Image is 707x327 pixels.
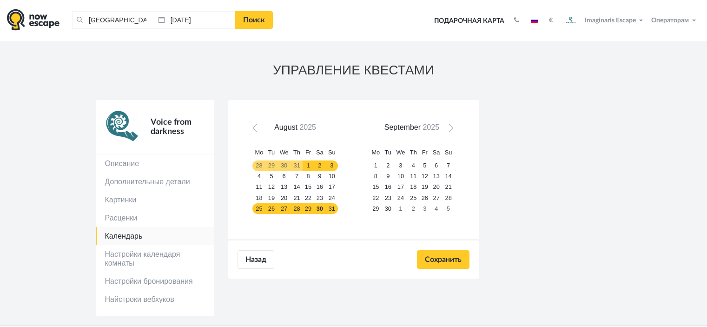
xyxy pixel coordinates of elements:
[326,193,338,203] a: 24
[254,126,262,133] span: Prev
[291,171,303,182] a: 7
[326,171,338,182] a: 10
[422,149,428,156] span: Friday
[394,171,408,182] a: 10
[369,203,382,214] a: 29
[651,17,689,24] span: Операторам
[431,11,508,31] a: Подарочная карта
[394,182,408,193] a: 17
[291,182,303,193] a: 14
[314,203,326,214] a: 30
[277,171,291,182] a: 6
[7,9,59,31] img: logo
[274,123,297,131] span: August
[443,171,455,182] a: 14
[303,171,314,182] a: 8
[394,203,408,214] a: 1
[293,149,300,156] span: Thursday
[445,126,453,133] span: Next
[419,203,430,214] a: 3
[316,149,324,156] span: Saturday
[382,203,394,214] a: 30
[394,160,408,171] a: 3
[430,203,443,214] a: 4
[96,209,214,227] a: Расценки
[266,203,278,214] a: 26
[326,182,338,193] a: 17
[382,193,394,203] a: 23
[443,160,455,171] a: 7
[266,171,278,182] a: 5
[255,149,264,156] span: Monday
[408,203,419,214] a: 2
[96,245,214,272] a: Настройки календаря комнаты
[396,149,405,156] span: Wednesday
[268,149,275,156] span: Tuesday
[277,182,291,193] a: 13
[382,171,394,182] a: 9
[326,160,338,171] a: 3
[251,123,264,137] a: Prev
[369,182,382,193] a: 15
[96,173,214,191] a: Дополнительные детали
[408,193,419,203] a: 25
[585,15,636,24] span: Imaginaris Escape
[369,193,382,203] a: 22
[443,203,455,214] a: 5
[408,171,419,182] a: 11
[417,250,469,269] input: Сохранить
[419,182,430,193] a: 19
[328,149,336,156] span: Sunday
[433,149,440,156] span: Saturday
[369,171,382,182] a: 8
[252,182,265,193] a: 11
[277,160,291,171] a: 30
[305,149,311,156] span: Friday
[266,193,278,203] a: 19
[266,160,278,171] a: 29
[430,160,443,171] a: 6
[369,160,382,171] a: 1
[291,203,303,214] a: 28
[299,123,316,131] span: 2025
[544,16,557,25] button: €
[96,191,214,209] a: Картинки
[394,193,408,203] a: 24
[385,149,391,156] span: Tuesday
[410,149,417,156] span: Thursday
[280,149,289,156] span: Wednesday
[531,18,538,23] img: ru.jpg
[277,193,291,203] a: 20
[252,171,265,182] a: 4
[419,171,430,182] a: 12
[72,11,154,29] input: Город или название квеста
[303,160,314,171] a: 1
[96,290,214,308] a: Найстроки вебхуков
[96,154,214,173] a: Описание
[649,16,700,25] button: Операторам
[303,193,314,203] a: 22
[291,193,303,203] a: 21
[430,171,443,182] a: 13
[430,182,443,193] a: 20
[423,123,439,131] span: 2025
[443,123,456,137] a: Next
[384,123,421,131] span: September
[252,160,265,171] a: 28
[419,160,430,171] a: 5
[252,193,265,203] a: 18
[314,182,326,193] a: 16
[408,160,419,171] a: 4
[96,227,214,245] a: Календарь
[382,160,394,171] a: 2
[382,182,394,193] a: 16
[408,182,419,193] a: 18
[419,193,430,203] a: 26
[277,203,291,214] a: 27
[314,193,326,203] a: 23
[443,193,455,203] a: 28
[560,11,647,30] button: Imaginaris Escape
[314,171,326,182] a: 9
[430,193,443,203] a: 27
[443,182,455,193] a: 21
